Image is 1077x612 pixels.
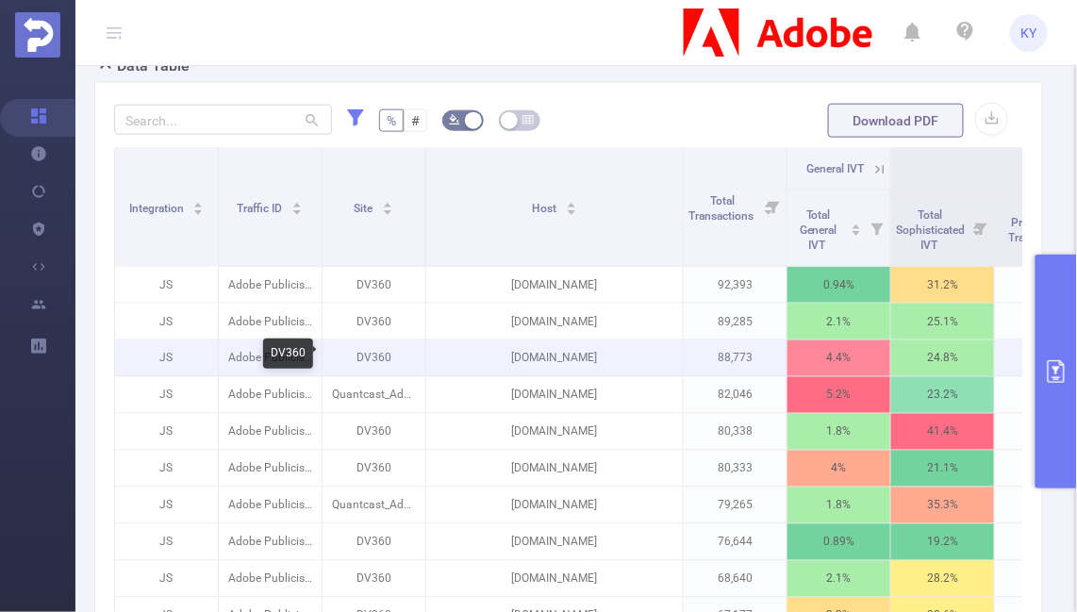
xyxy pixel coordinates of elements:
i: icon: caret-up [567,200,577,206]
i: icon: caret-down [193,207,204,213]
span: Total Sophisticated IVT [896,208,965,252]
span: % [387,113,396,128]
i: icon: caret-up [193,200,204,206]
p: [DOMAIN_NAME] [426,524,683,560]
p: Adobe Publicis Emea Tier 2 [34288] [219,524,322,560]
p: 68,640 [684,561,787,597]
p: 28.2% [891,561,994,597]
span: # [411,113,420,128]
span: Total Transactions [688,194,756,223]
div: Sort [291,200,303,211]
p: [DOMAIN_NAME] [426,377,683,413]
i: icon: caret-down [292,207,303,213]
i: icon: table [522,114,534,125]
p: 0.94% [787,267,890,303]
p: 5.2% [787,377,890,413]
span: General IVT [806,162,864,175]
p: 1.8% [787,414,890,450]
span: Site [355,202,376,215]
i: icon: caret-down [852,228,862,234]
p: 4.4% [787,340,890,376]
i: Filter menu [968,190,994,266]
p: DV360 [323,267,425,303]
div: Sort [192,200,204,211]
p: [DOMAIN_NAME] [426,414,683,450]
p: JS [115,414,218,450]
img: Protected Media [15,12,60,58]
p: DV360 [323,451,425,487]
p: DV360 [323,561,425,597]
p: Quantcast_AdobeDyn [323,377,425,413]
p: JS [115,377,218,413]
p: JS [115,340,218,376]
i: icon: caret-up [852,222,862,227]
i: Filter menu [760,148,787,266]
p: Adobe Publicis Emea Tier 1 [27133] [219,488,322,523]
p: Adobe Publicis Emea Tier 3 [34289] [219,304,322,339]
i: icon: caret-down [567,207,577,213]
p: 1.8% [787,488,890,523]
i: icon: caret-up [383,200,393,206]
p: 25.1% [891,304,994,339]
i: icon: caret-up [292,200,303,206]
p: 80,333 [684,451,787,487]
div: Sort [566,200,577,211]
span: Traffic ID [238,202,286,215]
p: 92,393 [684,267,787,303]
p: [DOMAIN_NAME] [426,488,683,523]
button: Download PDF [828,104,964,138]
p: 4% [787,451,890,487]
p: 19.2% [891,524,994,560]
p: 23.2% [891,377,994,413]
p: 76,644 [684,524,787,560]
p: 35.3% [891,488,994,523]
div: DV360 [263,339,313,369]
span: Integration [129,202,187,215]
p: 88,773 [684,340,787,376]
div: Sort [851,222,862,233]
p: Adobe Publicis Emea Tier 1 [27133] [219,414,322,450]
i: icon: caret-down [383,207,393,213]
p: 80,338 [684,414,787,450]
span: Host [532,202,559,215]
p: 89,285 [684,304,787,339]
p: 21.1% [891,451,994,487]
p: Adobe Publicis Emea Tier 1 [27133] [219,377,322,413]
p: 24.8% [891,340,994,376]
i: icon: bg-colors [449,114,460,125]
div: Sort [382,200,393,211]
p: [DOMAIN_NAME] [426,267,683,303]
span: Total General IVT [800,208,837,252]
p: DV360 [323,304,425,339]
p: 41.4% [891,414,994,450]
p: Adobe Publicis Emea Tier 1 [27133] [219,340,322,376]
p: JS [115,561,218,597]
p: 31.2% [891,267,994,303]
p: 2.1% [787,561,890,597]
p: JS [115,304,218,339]
p: DV360 [323,524,425,560]
p: [DOMAIN_NAME] [426,304,683,339]
span: Proxy Traffic [1008,216,1043,244]
p: [DOMAIN_NAME] [426,561,683,597]
p: DV360 [323,414,425,450]
i: Filter menu [864,190,890,266]
h2: Data Table [117,55,190,77]
p: Adobe Publicis Emea Tier 2 [34288] [219,451,322,487]
p: JS [115,488,218,523]
p: Adobe Publicis Emea Tier 1 [27133] [219,267,322,303]
p: [DOMAIN_NAME] [426,451,683,487]
p: DV360 [323,340,425,376]
span: KY [1021,14,1037,52]
p: 0.89% [787,524,890,560]
p: JS [115,524,218,560]
p: JS [115,451,218,487]
p: Adobe Publicis Emea Tier 1 [27133] [219,561,322,597]
p: Quantcast_AdobeDyn [323,488,425,523]
p: 82,046 [684,377,787,413]
p: [DOMAIN_NAME] [426,340,683,376]
p: 2.1% [787,304,890,339]
input: Search... [114,105,332,135]
p: 79,265 [684,488,787,523]
p: JS [115,267,218,303]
